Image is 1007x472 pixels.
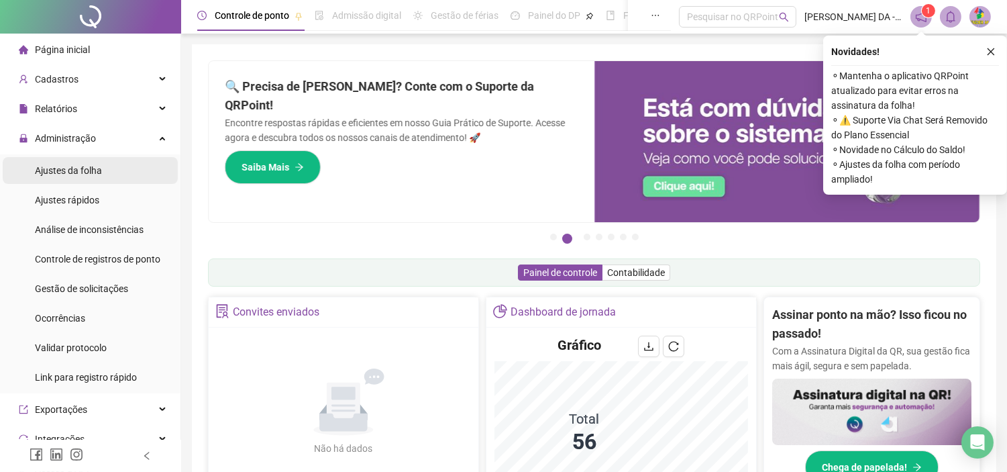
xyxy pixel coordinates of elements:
h4: Gráfico [558,336,601,355]
button: 3 [584,234,590,240]
span: export [19,405,28,414]
sup: 1 [922,4,935,17]
span: Controle de ponto [215,10,289,21]
span: user-add [19,75,28,84]
button: 6 [620,234,627,240]
p: Com a Assinatura Digital da QR, sua gestão fica mais ágil, segura e sem papelada. [772,344,971,373]
span: 1 [926,6,931,15]
span: Controle de registros de ponto [35,254,160,265]
span: Painel do DP [528,10,580,21]
span: Admissão digital [332,10,401,21]
span: Folha de pagamento [623,10,709,21]
span: Exportações [35,404,87,415]
span: notification [915,11,927,23]
span: Relatórios [35,103,77,114]
span: bell [945,11,957,23]
h2: Assinar ponto na mão? Isso ficou no passado! [772,305,971,344]
span: search [779,12,789,22]
span: Cadastros [35,74,78,85]
span: book [606,11,615,20]
span: ⚬ Mantenha o aplicativo QRPoint atualizado para evitar erros na assinatura da folha! [831,68,999,113]
span: download [643,341,654,352]
span: left [142,451,152,461]
span: Painel de controle [523,267,597,278]
span: Página inicial [35,44,90,55]
div: Convites enviados [233,301,319,324]
button: Saiba Mais [225,150,321,184]
span: Gestão de solicitações [35,283,128,294]
span: ellipsis [651,11,660,20]
span: Administração [35,133,96,144]
span: arrow-right [295,162,304,172]
button: 2 [562,234,572,244]
span: Ajustes da folha [35,165,102,176]
span: clock-circle [197,11,207,20]
span: dashboard [511,11,520,20]
button: 1 [550,234,557,240]
h2: 🔍 Precisa de [PERSON_NAME]? Conte com o Suporte da QRPoint! [225,77,578,115]
div: Open Intercom Messenger [961,426,994,459]
button: 7 [632,234,639,240]
span: Contabilidade [607,267,665,278]
p: Encontre respostas rápidas e eficientes em nosso Guia Prático de Suporte. Acesse agora e descubra... [225,115,578,145]
span: sync [19,434,28,444]
span: Novidades ! [831,44,880,59]
span: [PERSON_NAME] DA - [PERSON_NAME] [804,9,902,24]
span: file-done [315,11,324,20]
span: Ocorrências [35,313,85,324]
span: sun [413,11,423,20]
span: file [19,104,28,113]
span: Validar protocolo [35,342,107,353]
span: solution [215,304,229,318]
span: ⚬ Ajustes da folha com período ampliado! [831,157,999,187]
span: facebook [30,448,43,461]
span: Análise de inconsistências [35,224,144,235]
button: 5 [608,234,615,240]
span: close [986,47,996,56]
span: Gestão de férias [431,10,498,21]
span: linkedin [50,448,63,461]
span: lock [19,134,28,143]
span: Saiba Mais [242,160,289,175]
span: home [19,45,28,54]
span: Ajustes rápidos [35,195,99,205]
img: banner%2F0cf4e1f0-cb71-40ef-aa93-44bd3d4ee559.png [594,61,980,222]
img: banner%2F02c71560-61a6-44d4-94b9-c8ab97240462.png [772,379,971,445]
span: arrow-right [912,463,922,472]
span: pushpin [586,12,594,20]
div: Não há dados [282,441,405,456]
img: 47503 [970,7,990,27]
span: pushpin [295,12,303,20]
span: ⚬ Novidade no Cálculo do Saldo! [831,142,999,157]
span: ⚬ ⚠️ Suporte Via Chat Será Removido do Plano Essencial [831,113,999,142]
span: reload [668,341,679,352]
span: Integrações [35,434,85,444]
span: Link para registro rápido [35,372,137,383]
span: pie-chart [493,304,507,318]
div: Dashboard de jornada [511,301,616,324]
button: 4 [596,234,602,240]
span: instagram [70,448,83,461]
